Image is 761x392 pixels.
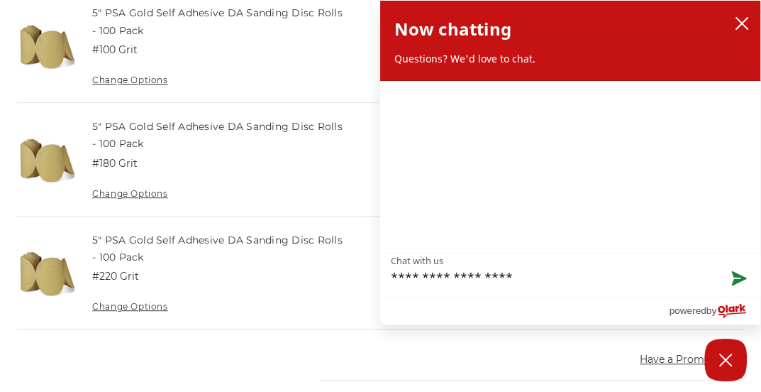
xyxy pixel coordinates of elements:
[92,301,167,312] a: Change Options
[704,339,747,381] button: Close Chatbox
[92,269,139,284] dd: #220 Grit
[715,261,760,298] button: Send message
[731,13,753,34] button: close chatbox
[92,188,167,199] a: Change Options
[92,234,343,263] a: 5" PSA Gold Self Adhesive DA Sanding Disc Rolls - 100 Pack
[669,302,706,320] span: powered
[669,298,760,325] a: Powered by Olark
[92,75,167,85] a: Change Options
[394,15,511,43] h2: Now chatting
[394,52,747,66] p: Questions? We'd love to chat.
[380,81,761,253] div: chat
[640,352,744,367] button: Have a Promo Code?
[92,156,138,171] dd: #180 Grit
[17,129,77,190] img: 5" Sticky Backed Sanding Discs on a roll
[17,16,77,76] img: 5" Sticky Backed Sanding Discs on a roll
[92,6,343,36] a: 5" PSA Gold Self Adhesive DA Sanding Disc Rolls - 100 Pack
[17,242,77,303] img: 5" Sticky Backed Sanding Discs on a roll
[92,43,138,58] dd: #100 Grit
[92,120,343,150] a: 5" PSA Gold Self Adhesive DA Sanding Disc Rolls - 100 Pack
[391,255,443,266] label: Chat with us
[706,302,716,320] span: by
